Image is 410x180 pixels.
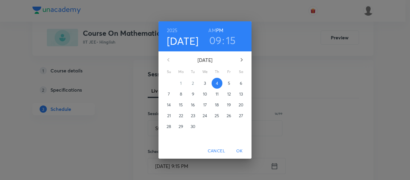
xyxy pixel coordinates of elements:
[176,69,186,75] span: Mo
[205,145,228,157] button: Cancel
[164,121,174,132] button: 28
[224,99,234,110] button: 19
[176,99,186,110] button: 15
[224,110,234,121] button: 26
[239,102,243,108] p: 20
[227,113,231,119] p: 26
[188,99,198,110] button: 16
[208,26,216,35] button: AM
[200,110,210,121] button: 24
[212,110,222,121] button: 25
[215,102,219,108] p: 18
[227,102,231,108] p: 19
[167,26,178,35] button: 2025
[203,102,207,108] p: 17
[236,89,246,99] button: 13
[222,34,225,47] h3: :
[224,78,234,89] button: 5
[239,91,243,97] p: 13
[176,56,234,64] p: [DATE]
[215,113,219,119] p: 25
[176,89,186,99] button: 8
[216,91,219,97] p: 11
[200,69,210,75] span: We
[228,80,230,86] p: 5
[200,99,210,110] button: 17
[216,26,223,35] button: PM
[226,34,236,47] button: 15
[176,110,186,121] button: 22
[179,102,183,108] p: 15
[212,69,222,75] span: Th
[239,113,243,119] p: 27
[164,89,174,99] button: 7
[209,34,222,47] button: 09
[200,89,210,99] button: 10
[179,124,183,130] p: 29
[167,102,171,108] p: 14
[236,69,246,75] span: Sa
[212,78,222,89] button: 4
[224,69,234,75] span: Fr
[208,147,225,155] span: Cancel
[167,124,171,130] p: 28
[240,80,242,86] p: 6
[167,35,199,47] button: [DATE]
[164,99,174,110] button: 14
[192,91,194,97] p: 9
[188,110,198,121] button: 23
[164,69,174,75] span: Su
[224,89,234,99] button: 12
[236,78,246,89] button: 6
[227,91,231,97] p: 12
[200,78,210,89] button: 3
[216,80,218,86] p: 4
[176,121,186,132] button: 29
[168,91,170,97] p: 7
[212,89,222,99] button: 11
[180,91,182,97] p: 8
[191,102,195,108] p: 16
[188,69,198,75] span: Tu
[212,99,222,110] button: 18
[191,124,195,130] p: 30
[188,89,198,99] button: 9
[203,91,207,97] p: 10
[188,121,198,132] button: 30
[236,110,246,121] button: 27
[230,145,249,157] button: OK
[204,80,206,86] p: 3
[164,110,174,121] button: 21
[191,113,195,119] p: 23
[179,113,183,119] p: 22
[167,113,171,119] p: 21
[232,147,247,155] span: OK
[203,113,207,119] p: 24
[236,99,246,110] button: 20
